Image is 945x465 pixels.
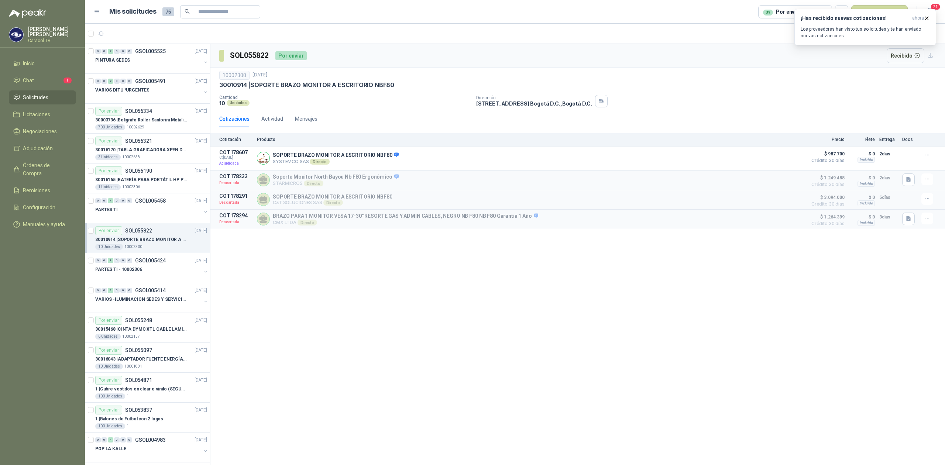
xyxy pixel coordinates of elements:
[125,407,152,413] p: SOL053837
[85,373,210,403] a: Por enviarSOL054871[DATE] 1 |Cubre vestidos en clear o vinilo (SEGUN ESPECIFICACIONES DEL ADJUNTO...
[858,200,875,206] div: Incluido
[849,213,875,221] p: $ 0
[195,168,207,175] p: [DATE]
[95,147,187,154] p: 30016170 | TABLA GRAFICADORA XPEN DECO MINI 7
[102,437,107,442] div: 0
[114,258,120,263] div: 0
[23,127,57,135] span: Negociaciones
[273,174,399,180] p: Soporte Monitor North Bayou Nb F80 Ergonómico
[9,107,76,121] a: Licitaciones
[95,406,122,414] div: Por enviar
[108,437,113,442] div: 4
[858,157,875,163] div: Incluido
[95,376,122,385] div: Por enviar
[195,407,207,414] p: [DATE]
[95,87,149,94] p: VARIOS DITU *URGENTES
[95,286,209,310] a: 0 0 9 0 0 0 GSOL005414[DATE] VARIOS -ILUMINACION SEDES Y SERVICIOS
[252,72,267,79] p: [DATE]
[849,137,875,142] p: Flete
[95,137,122,145] div: Por enviar
[230,50,269,61] h3: SOL055822
[135,79,166,84] p: GSOL005491
[85,134,210,163] a: Por enviarSOL056321[DATE] 30016170 |TABLA GRAFICADORA XPEN DECO MINI 73 Unidades10002658
[95,107,122,116] div: Por enviar
[28,27,76,37] p: [PERSON_NAME] [PERSON_NAME]
[95,256,209,280] a: 0 0 1 0 0 0 GSOL005424[DATE] PARTES TI - 10002306
[95,198,101,203] div: 0
[273,152,399,159] p: SOPORTE BRAZO MONITOR A ESCRITORIO NBF80
[95,154,121,160] div: 3 Unidades
[195,227,207,234] p: [DATE]
[124,244,142,250] p: 10002300
[127,124,144,130] p: 10002629
[273,180,399,186] p: STARMICROS
[108,288,113,293] div: 9
[95,423,125,429] div: 100 Unidades
[135,437,166,442] p: GSOL004983
[9,217,76,231] a: Manuales y ayuda
[808,173,845,182] span: $ 1.249.488
[102,79,107,84] div: 0
[23,59,35,68] span: Inicio
[120,437,126,442] div: 0
[849,149,875,158] p: $ 0
[9,200,76,214] a: Configuración
[323,200,343,206] div: Directo
[135,258,166,263] p: GSOL005424
[102,49,107,54] div: 0
[95,346,122,355] div: Por enviar
[95,176,187,183] p: 30016165 | BATERÍA PARA PORTÁTIL HP PROBOOK 430 G8
[195,197,207,204] p: [DATE]
[476,100,592,107] p: [STREET_ADDRESS] Bogotá D.C. , Bogotá D.C.
[195,287,207,294] p: [DATE]
[85,313,210,343] a: Por enviarSOL055248[DATE] 30015468 |CINTA DYMO XTL CABLE LAMIN 38X21MMBLANCO6 Unidades10002157
[125,108,152,114] p: SOL056334
[95,445,126,452] p: POP LA KALLE
[114,198,120,203] div: 0
[219,193,252,199] p: COT178291
[23,144,53,152] span: Adjudicación
[127,198,132,203] div: 0
[273,159,399,165] p: SYSTEMCO SAS
[219,71,250,80] div: 10002300
[801,15,909,21] h3: ¡Has recibido nuevas cotizaciones!
[858,220,875,226] div: Incluido
[114,79,120,84] div: 0
[120,198,126,203] div: 0
[28,38,76,43] p: Caracol TV
[135,288,166,293] p: GSOL005414
[95,184,121,190] div: 1 Unidades
[879,193,898,202] p: 5 días
[9,124,76,138] a: Negociaciones
[195,317,207,324] p: [DATE]
[912,15,924,21] span: ahora
[95,206,118,213] p: PARTES TI
[102,258,107,263] div: 0
[801,26,930,39] p: Los proveedores han visto tus solicitudes y te han enviado nuevas cotizaciones.
[879,173,898,182] p: 2 días
[261,115,283,123] div: Actividad
[808,158,845,163] span: Crédito 30 días
[85,343,210,373] a: Por enviarSOL055097[DATE] 30016043 |ADAPTADOR FUENTE ENERGÍA GENÉRICO 24V 1A10 Unidades10001881
[195,437,207,444] p: [DATE]
[219,155,252,160] span: C: [DATE]
[887,48,925,63] button: Recibido
[808,137,845,142] p: Precio
[127,288,132,293] div: 0
[102,288,107,293] div: 0
[127,258,132,263] div: 0
[125,228,152,233] p: SOL055822
[195,138,207,145] p: [DATE]
[9,183,76,197] a: Remisiones
[257,152,269,164] img: Company Logo
[95,117,187,124] p: 30003736 | Bolígrafo Roller Santorini Metalizado COLOR MORADO 1logo
[295,115,317,123] div: Mensajes
[95,386,187,393] p: 1 | Cubre vestidos en clear o vinilo (SEGUN ESPECIFICACIONES DEL ADJUNTO)
[95,326,187,333] p: 30015468 | CINTA DYMO XTL CABLE LAMIN 38X21MMBLANCO
[85,104,210,134] a: Por enviarSOL056334[DATE] 30003736 |Bolígrafo Roller Santorini Metalizado COLOR MORADO 1logo700 U...
[23,220,65,228] span: Manuales y ayuda
[219,95,470,100] p: Cantidad
[95,258,101,263] div: 0
[95,437,101,442] div: 0
[273,213,538,220] p: BRAZO PARA 1 MONITOR VESA 17-30" RESORTE GAS Y ADMIN CABLES, NEGRO NB F80 NB F80 Garantía 1 Año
